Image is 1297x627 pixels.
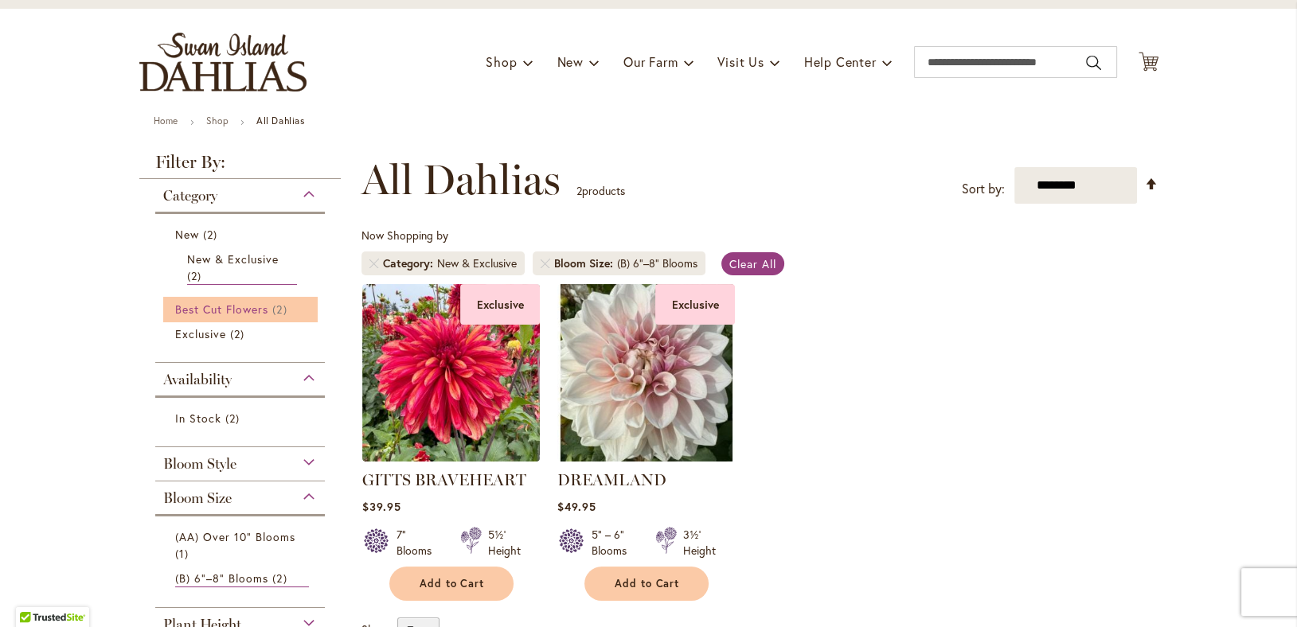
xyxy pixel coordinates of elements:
span: Visit Us [717,53,764,70]
span: Bloom Style [163,455,236,473]
a: (AA) Over 10" Blooms 1 [175,528,310,562]
a: DREAMLAND [557,470,666,489]
span: $49.95 [557,499,596,514]
iframe: Launch Accessibility Center [12,571,57,615]
span: Bloom Size [163,489,232,507]
button: Add to Cart [389,567,514,601]
a: Shop [206,115,229,127]
div: (B) 6"–8" Blooms [617,255,697,271]
button: Add to Cart [584,567,709,601]
span: Our Farm [623,53,678,70]
span: 2 [272,570,291,586]
span: Shop [486,53,517,70]
span: In Stock [175,411,221,426]
a: Remove Category New & Exclusive [369,259,379,268]
span: 2 [230,325,248,342]
a: Clear All [721,252,784,275]
span: 1 [175,545,193,562]
span: Category [163,187,217,204]
img: DREAMLAND [557,284,735,461]
span: Best Cut Flowers [175,302,269,317]
a: GITTS BRAVEHEART Exclusive [362,450,540,465]
span: Bloom Size [554,255,617,271]
span: 2 [187,267,205,284]
strong: Filter By: [139,154,342,179]
div: 7" Blooms [397,527,441,559]
span: (B) 6"–8" Blooms [175,571,269,586]
div: 5½' Height [488,527,521,559]
span: Now Shopping by [361,228,448,243]
span: $39.95 [362,499,401,514]
span: New & Exclusive [187,251,279,267]
div: Exclusive [460,284,540,325]
a: DREAMLAND Exclusive [557,450,735,465]
span: All Dahlias [361,156,561,204]
a: store logo [139,33,307,92]
span: Add to Cart [615,577,680,590]
p: products [576,178,625,204]
span: Exclusive [175,326,226,341]
div: 5" – 6" Blooms [592,527,636,559]
div: New & Exclusive [437,255,517,271]
a: Remove Bloom Size (B) 6"–8" Blooms [541,259,550,268]
span: Category [383,255,437,271]
span: New [175,227,199,242]
span: 2 [272,301,291,317]
a: Exclusive [175,325,310,342]
span: Clear All [729,256,776,271]
span: (AA) Over 10" Blooms [175,529,296,544]
a: Home [154,115,178,127]
span: Add to Cart [420,577,485,590]
img: GITTS BRAVEHEART [362,284,540,461]
span: 2 [225,410,244,426]
a: New &amp; Exclusive [187,251,298,285]
a: New [175,226,310,243]
a: GITTS BRAVEHEART [362,470,526,489]
div: 3½' Height [683,527,716,559]
span: Help Center [804,53,877,70]
span: 2 [576,183,582,198]
a: (B) 6"–8" Blooms 2 [175,570,310,587]
span: Availability [163,371,232,388]
span: 2 [203,226,221,243]
span: New [557,53,583,70]
div: Exclusive [655,284,735,325]
strong: All Dahlias [256,115,305,127]
a: In Stock 2 [175,410,310,426]
a: Best Cut Flowers [175,301,310,317]
label: Sort by: [962,174,1005,204]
